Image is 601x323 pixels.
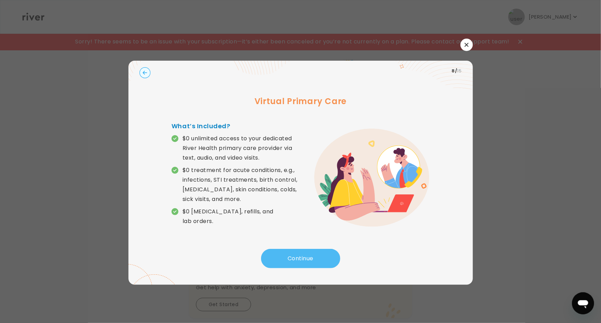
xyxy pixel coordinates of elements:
[572,292,594,314] iframe: Button to launch messaging window
[314,129,429,227] img: error graphic
[139,95,462,108] h3: Virtual Primary Care
[183,207,300,226] p: $0 [MEDICAL_DATA], refills, and lab orders.
[183,134,300,163] p: $0 unlimited access to your dedicated River Health primary care provider via text, audio, and vid...
[183,165,300,204] p: $0 treatment for acute conditions, e.g., infections, STI treatments, birth control, [MEDICAL_DATA...
[261,249,340,268] button: Continue
[172,121,300,131] h4: What’s Included?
